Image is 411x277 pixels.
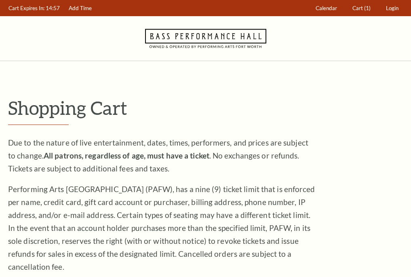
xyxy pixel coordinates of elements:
[8,5,44,11] span: Cart Expires In:
[352,5,363,11] span: Cart
[382,0,403,16] a: Login
[349,0,375,16] a: Cart (1)
[316,5,337,11] span: Calendar
[44,151,209,160] strong: All patrons, regardless of age, must have a ticket
[8,138,308,173] span: Due to the nature of live entertainment, dates, times, performers, and prices are subject to chan...
[46,5,60,11] span: 14:57
[364,5,371,11] span: (1)
[386,5,398,11] span: Login
[8,97,403,118] p: Shopping Cart
[312,0,341,16] a: Calendar
[8,183,315,273] p: Performing Arts [GEOGRAPHIC_DATA] (PAFW), has a nine (9) ticket limit that is enforced per name, ...
[65,0,96,16] a: Add Time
